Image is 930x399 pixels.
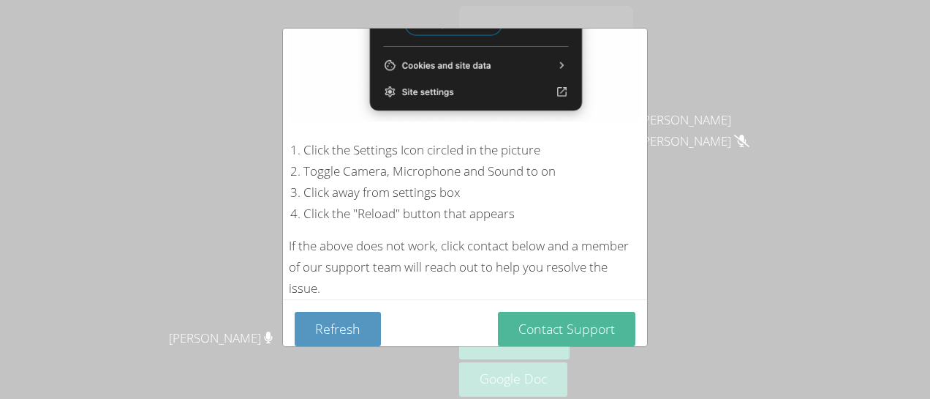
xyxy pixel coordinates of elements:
button: Refresh [295,312,381,346]
div: If the above does not work, click contact below and a member of our support team will reach out t... [289,236,641,299]
button: Contact Support [498,312,635,346]
li: Click away from settings box [303,182,641,204]
li: Toggle Camera, Microphone and Sound to on [303,161,641,182]
li: Click the "Reload" button that appears [303,204,641,225]
li: Click the Settings Icon circled in the picture [303,140,641,161]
